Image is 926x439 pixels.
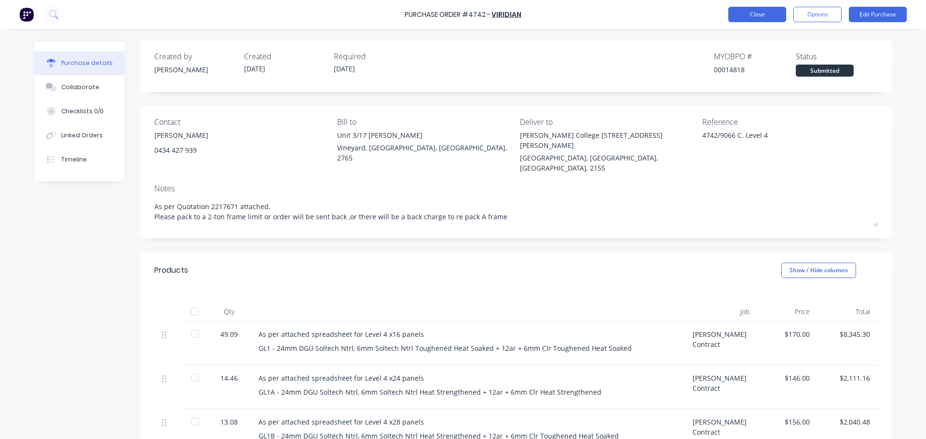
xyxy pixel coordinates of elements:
div: Purchase Order #4742 - [405,10,490,20]
div: Collaborate [61,83,99,92]
button: Options [793,7,842,22]
div: As per attached spreadsheet for Level 4 x16 panels [259,329,677,339]
button: Timeline [34,147,125,172]
div: $8,345.30 [825,329,870,339]
button: Edit Purchase [849,7,907,22]
textarea: As per Quotation 2217671 attached. Please pack to a 2-ton frame limit or order will be sent back ... [154,197,878,226]
div: Price [757,302,817,321]
div: 14.46 [215,373,243,383]
button: Show / Hide columns [781,263,856,278]
button: Close [728,7,786,22]
div: 0434 427 939 [154,145,208,155]
div: Submitted [796,65,854,77]
div: Timeline [61,155,87,164]
div: Job [685,302,757,321]
div: Qty [207,302,251,321]
div: $2,111.16 [825,373,870,383]
div: [GEOGRAPHIC_DATA], [GEOGRAPHIC_DATA], [GEOGRAPHIC_DATA], 2155 [520,153,695,173]
div: MYOB PO # [714,51,796,62]
div: $2,040.48 [825,417,870,427]
div: [PERSON_NAME] Contract [685,365,757,409]
div: Status [796,51,878,62]
div: GL1A - 24mm DGU Soltech Ntrl, 6mm Soltech Ntrl Heat Strengthened + 12ar + 6mm Clr Heat Strengthened [259,387,677,397]
div: As per attached spreadsheet for Level 4 x28 panels [259,417,677,427]
div: Created by [154,51,236,62]
div: Required [334,51,416,62]
button: Collaborate [34,75,125,99]
div: Products [154,265,188,276]
div: Total [817,302,878,321]
button: Purchase details [34,51,125,75]
div: As per attached spreadsheet for Level 4 x24 panels [259,373,677,383]
button: Linked Orders [34,123,125,147]
div: Checklists 0/0 [61,107,104,116]
div: Reference [702,116,878,128]
div: Contact [154,116,330,128]
div: Purchase details [61,59,113,67]
div: 49.09 [215,329,243,339]
div: Bill to [337,116,513,128]
div: 00014818 [714,65,796,75]
div: Deliver to [520,116,695,128]
div: Created [244,51,326,62]
div: Vineyard, [GEOGRAPHIC_DATA], [GEOGRAPHIC_DATA], 2765 [337,143,513,163]
textarea: 4742/9066 C. Level 4 [702,130,823,152]
div: Linked Orders [61,131,103,140]
div: $156.00 [765,417,810,427]
div: Unit 3/17 [PERSON_NAME] [337,130,513,140]
img: Factory [19,7,34,22]
div: [PERSON_NAME] [154,130,208,140]
button: Checklists 0/0 [34,99,125,123]
div: [PERSON_NAME] Contract [685,321,757,365]
div: GL1 - 24mm DGU Soltech Ntrl, 6mm Soltech Ntrl Toughened Heat Soaked + 12ar + 6mm Clr Toughened He... [259,343,677,353]
a: Viridian [491,10,521,19]
div: Notes [154,183,878,194]
div: 13.08 [215,417,243,427]
div: $146.00 [765,373,810,383]
div: [PERSON_NAME] [154,65,236,75]
div: $170.00 [765,329,810,339]
div: [PERSON_NAME] College [STREET_ADDRESS][PERSON_NAME] [520,130,695,150]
